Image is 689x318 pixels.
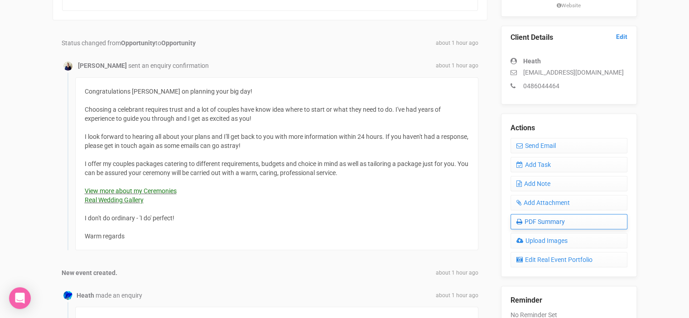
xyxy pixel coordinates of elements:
[62,269,117,276] strong: New event created.
[511,233,627,248] a: Upload Images
[121,39,155,47] strong: Opportunity
[63,62,72,71] img: open-uri20200401-4-bba0o7
[511,252,627,267] a: Edit Real Event Portfolio
[85,196,144,204] a: Real Wedding Gallery
[511,295,627,306] legend: Reminder
[63,291,72,300] img: Profile Image
[511,123,627,133] legend: Actions
[511,2,627,9] small: Website
[436,269,478,277] span: about 1 hour ago
[511,33,627,43] legend: Client Details
[511,214,627,229] a: PDF Summary
[436,39,478,47] span: about 1 hour ago
[511,157,627,172] a: Add Task
[523,57,541,65] strong: Heath
[161,39,196,47] strong: Opportunity
[75,77,478,250] div: Congratulations [PERSON_NAME] on planning your big day! Choosing a celebrant requires trust and a...
[128,62,209,69] span: sent an enquiry confirmation
[62,39,196,47] span: Status changed from to
[96,292,142,299] span: made an enquiry
[436,292,478,299] span: about 1 hour ago
[511,138,627,153] a: Send Email
[436,62,478,70] span: about 1 hour ago
[78,62,127,69] strong: [PERSON_NAME]
[77,292,94,299] strong: Heath
[616,33,627,41] a: Edit
[511,81,627,90] p: 0486044464
[511,68,627,77] p: [EMAIL_ADDRESS][DOMAIN_NAME]
[511,176,627,191] a: Add Note
[511,195,627,210] a: Add Attachment
[9,287,31,309] div: Open Intercom Messenger
[85,187,177,195] a: View more about my Ceremonies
